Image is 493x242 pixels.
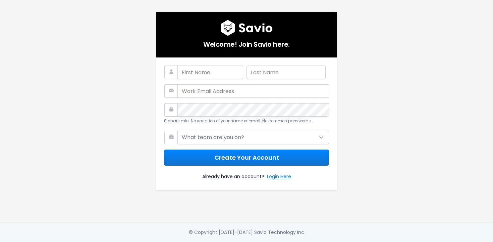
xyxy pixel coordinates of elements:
a: Login Here [267,172,291,182]
img: logo600x187.a314fd40982d.png [221,20,273,36]
small: 8 chars min. No variation of your name or email. No common passwords. [164,118,312,124]
h5: Welcome! Join Savio here. [164,36,329,49]
div: © Copyright [DATE]-[DATE] Savio Technology Inc [189,228,304,237]
input: Last Name [246,66,326,79]
div: Already have an account? [164,166,329,182]
input: Work Email Address [177,84,329,98]
input: First Name [177,66,243,79]
button: Create Your Account [164,150,329,166]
